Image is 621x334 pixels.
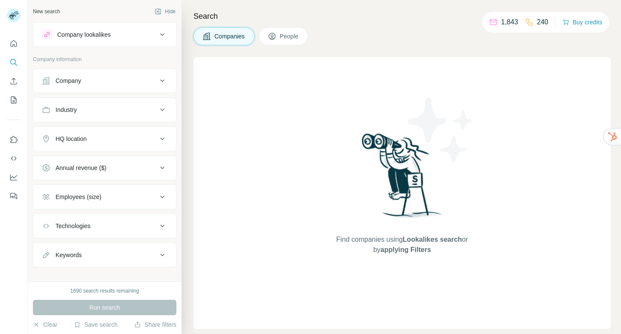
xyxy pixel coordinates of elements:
[56,135,87,143] div: HQ location
[33,320,57,329] button: Clear
[381,246,431,253] span: applying Filters
[33,129,176,149] button: HQ location
[7,151,21,166] button: Use Surfe API
[74,320,117,329] button: Save search
[7,92,21,108] button: My lists
[280,32,299,41] span: People
[149,5,182,18] button: Hide
[33,100,176,120] button: Industry
[7,36,21,51] button: Quick start
[33,187,176,207] button: Employees (size)
[7,170,21,185] button: Dashboard
[56,105,77,114] div: Industry
[403,236,462,243] span: Lookalikes search
[7,188,21,204] button: Feedback
[562,16,602,28] button: Buy credits
[56,164,106,172] div: Annual revenue ($)
[56,193,101,201] div: Employees (size)
[33,70,176,91] button: Company
[56,76,81,85] div: Company
[70,287,139,295] div: 1690 search results remaining
[537,17,548,27] p: 240
[33,56,176,63] p: Company information
[56,251,82,259] div: Keywords
[501,17,518,27] p: 1,843
[214,32,246,41] span: Companies
[33,245,176,265] button: Keywords
[56,222,91,230] div: Technologies
[33,216,176,236] button: Technologies
[7,132,21,147] button: Use Surfe on LinkedIn
[334,234,470,255] span: Find companies using or by
[33,158,176,178] button: Annual revenue ($)
[193,10,611,22] h4: Search
[402,91,479,168] img: Surfe Illustration - Stars
[57,30,111,39] div: Company lookalikes
[33,24,176,45] button: Company lookalikes
[7,55,21,70] button: Search
[358,131,447,226] img: Surfe Illustration - Woman searching with binoculars
[33,8,60,15] div: New search
[134,320,176,329] button: Share filters
[7,73,21,89] button: Enrich CSV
